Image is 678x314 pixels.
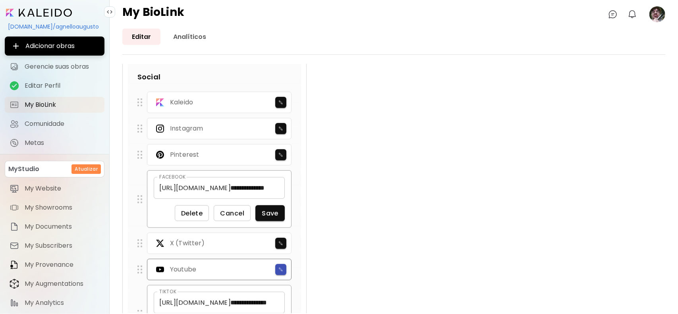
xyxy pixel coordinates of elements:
[106,9,113,15] img: collapse
[170,98,193,107] p: Kaleido
[278,100,284,105] img: edit
[170,124,203,133] p: Instagram
[278,152,284,157] img: edit
[10,241,19,250] img: item
[628,10,637,19] img: bellIcon
[137,98,142,106] img: drag
[5,20,104,33] div: [DOMAIN_NAME]/agnelloaugusto
[170,265,196,274] p: Youtube
[10,298,19,308] img: item
[5,135,104,151] a: completeMetas iconMetas
[170,150,199,159] p: Pinterest
[159,298,231,308] p: [URL][DOMAIN_NAME]
[25,185,100,193] span: My Website
[25,223,100,231] span: My Documents
[5,200,104,216] a: itemMy Showrooms
[25,120,100,128] span: Comunidade
[220,209,244,218] span: Cancel
[25,63,100,71] span: Gerencie suas obras
[25,299,100,307] span: My Analytics
[122,6,184,22] h4: My BioLink
[214,205,251,221] button: Cancel
[25,82,100,90] span: Editar Perfil
[11,41,98,51] span: Adicionar obras
[175,205,209,221] button: Delete
[8,164,39,174] p: MyStudio
[75,166,98,173] h6: Atualizar
[137,151,142,159] img: drag
[262,209,278,218] span: Save
[5,295,104,311] a: itemMy Analytics
[10,184,19,193] img: item
[10,62,19,71] img: Gerencie suas obras icon
[608,10,618,19] img: chatIcon
[278,241,284,246] img: edit
[155,98,165,107] img: Kaleido
[10,100,19,110] img: My BioLink icon
[137,266,142,274] img: drag
[5,78,104,94] a: completeEditar Perfil
[278,126,284,131] img: edit
[122,29,160,45] a: Editar
[10,260,19,270] img: item
[25,101,100,109] span: My BioLink
[25,139,100,147] span: Metas
[170,239,205,248] p: X (Twitter)
[10,279,19,289] img: item
[5,276,104,292] a: itemMy Augmentations
[278,267,284,272] img: edit
[25,242,100,250] span: My Subscribers
[275,149,286,160] button: edit
[10,222,19,231] img: item
[137,195,142,203] img: drag
[10,119,19,129] img: Comunidade icon
[5,181,104,196] a: itemMy Website
[25,280,100,288] span: My Augmentations
[181,209,203,218] span: Delete
[5,257,104,273] a: itemMy Provenance
[164,29,216,45] a: Analíticos
[275,264,286,275] button: edit
[137,71,292,82] p: Social
[255,205,285,221] button: Save
[626,8,639,21] button: bellIcon
[5,59,104,75] a: Gerencie suas obras iconGerencie suas obras
[10,203,19,212] img: item
[5,116,104,132] a: Comunidade iconComunidade
[137,125,142,133] img: drag
[137,239,142,247] img: drag
[25,261,100,269] span: My Provenance
[159,183,231,193] p: [URL][DOMAIN_NAME]
[275,97,286,108] button: edit
[10,138,19,148] img: Metas icon
[25,204,100,212] span: My Showrooms
[5,97,104,113] a: completeMy BioLink iconMy BioLink
[275,123,286,134] button: edit
[5,238,104,254] a: itemMy Subscribers
[275,238,286,249] button: edit
[5,219,104,235] a: itemMy Documents
[5,37,104,56] button: Adicionar obras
